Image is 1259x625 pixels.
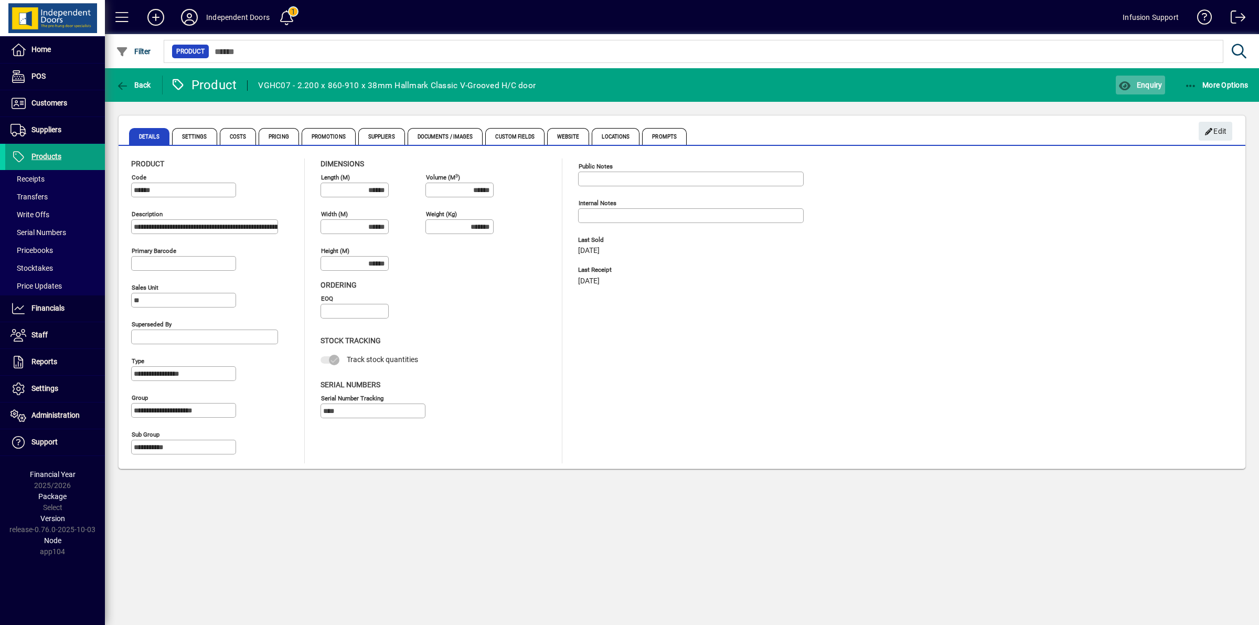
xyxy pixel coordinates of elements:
span: Staff [31,331,48,339]
span: Customers [31,99,67,107]
span: Prompts [642,128,687,145]
a: Financials [5,295,105,322]
a: Logout [1223,2,1246,36]
mat-label: Code [132,174,146,181]
mat-label: Height (m) [321,247,349,255]
span: Pricebooks [10,246,53,255]
mat-label: Group [132,394,148,401]
span: Track stock quantities [347,355,418,364]
span: Write Offs [10,210,49,219]
span: More Options [1185,81,1249,89]
span: Product [176,46,205,57]
a: Transfers [5,188,105,206]
a: Price Updates [5,277,105,295]
a: Receipts [5,170,105,188]
button: More Options [1182,76,1251,94]
mat-label: Public Notes [579,163,613,170]
span: [DATE] [578,247,600,255]
span: Transfers [10,193,48,201]
a: Serial Numbers [5,224,105,241]
a: Settings [5,376,105,402]
button: Profile [173,8,206,27]
mat-label: Type [132,357,144,365]
span: Version [40,514,65,523]
a: Reports [5,349,105,375]
mat-label: Sales unit [132,284,158,291]
span: Price Updates [10,282,62,290]
span: Support [31,438,58,446]
button: Add [139,8,173,27]
span: Ordering [321,281,357,289]
a: Support [5,429,105,455]
a: Write Offs [5,206,105,224]
div: Independent Doors [206,9,270,26]
span: Edit [1204,123,1227,140]
span: Last Receipt [578,267,735,273]
span: Dimensions [321,160,364,168]
span: Home [31,45,51,54]
mat-label: Serial Number tracking [321,394,383,401]
span: Suppliers [358,128,405,145]
a: Home [5,37,105,63]
a: Customers [5,90,105,116]
span: Serial Numbers [10,228,66,237]
span: Financial Year [30,470,76,479]
a: Pricebooks [5,241,105,259]
a: Knowledge Base [1189,2,1212,36]
span: Settings [31,384,58,393]
span: Pricing [259,128,299,145]
button: Back [113,76,154,94]
a: Staff [5,322,105,348]
mat-label: Volume (m ) [426,174,460,181]
span: Website [547,128,590,145]
span: Node [44,536,61,545]
a: Stocktakes [5,259,105,277]
span: Locations [592,128,639,145]
mat-label: Weight (Kg) [426,210,457,218]
span: Costs [220,128,257,145]
span: POS [31,72,46,80]
span: Serial Numbers [321,380,380,389]
mat-label: EOQ [321,295,333,302]
mat-label: Internal Notes [579,199,616,207]
div: Infusion Support [1123,9,1179,26]
span: Enquiry [1118,81,1162,89]
div: Product [170,77,237,93]
mat-label: Length (m) [321,174,350,181]
span: Details [129,128,169,145]
mat-label: Width (m) [321,210,348,218]
app-page-header-button: Back [105,76,163,94]
a: Administration [5,402,105,429]
mat-label: Sub group [132,431,159,438]
mat-label: Description [132,210,163,218]
button: Filter [113,42,154,61]
button: Edit [1199,122,1232,141]
mat-label: Superseded by [132,321,172,328]
span: Reports [31,357,57,366]
span: Promotions [302,128,356,145]
span: Stocktakes [10,264,53,272]
mat-label: Primary barcode [132,247,176,255]
span: Last Sold [578,237,735,243]
div: VGHC07 - 2.200 x 860-910 x 38mm Hallmark Classic V-Grooved H/C door [258,77,536,94]
span: Products [31,152,61,161]
sup: 3 [455,173,458,178]
span: Custom Fields [485,128,544,145]
span: [DATE] [578,277,600,285]
span: Receipts [10,175,45,183]
span: Back [116,81,151,89]
span: Package [38,492,67,501]
span: Documents / Images [408,128,483,145]
button: Enquiry [1116,76,1165,94]
a: POS [5,63,105,90]
span: Settings [172,128,217,145]
a: Suppliers [5,117,105,143]
span: Financials [31,304,65,312]
span: Product [131,160,164,168]
span: Stock Tracking [321,336,381,345]
span: Suppliers [31,125,61,134]
span: Administration [31,411,80,419]
span: Filter [116,47,151,56]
